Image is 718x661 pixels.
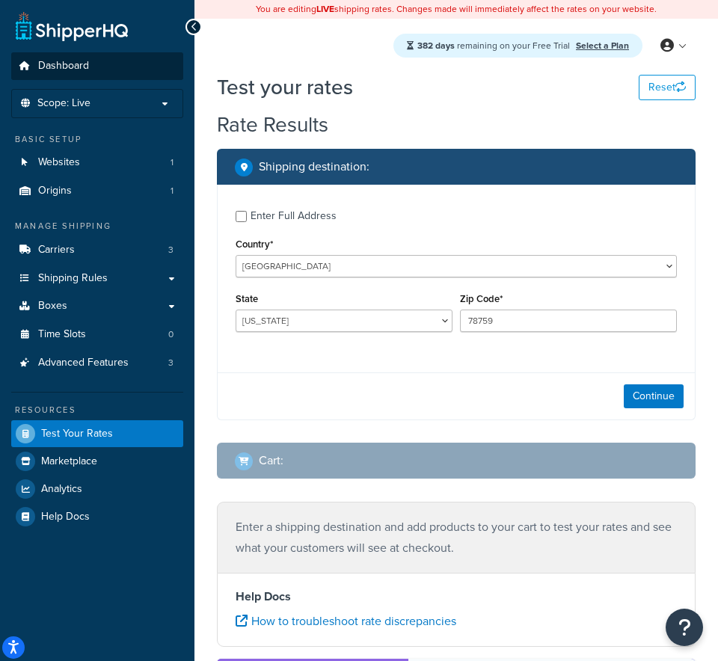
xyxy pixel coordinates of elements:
label: Zip Code* [460,293,503,304]
button: Continue [624,384,684,408]
li: Time Slots [11,321,183,348]
span: Boxes [38,300,67,313]
a: Shipping Rules [11,265,183,292]
span: Origins [38,185,72,197]
span: Help Docs [41,511,90,523]
a: Carriers3 [11,236,183,264]
span: Analytics [41,483,82,496]
a: Boxes [11,292,183,320]
span: Websites [38,156,80,169]
span: Dashboard [38,60,89,73]
a: How to troubleshoot rate discrepancies [236,612,456,630]
span: Scope: Live [37,97,90,110]
button: Open Resource Center [666,609,703,646]
span: 1 [171,185,174,197]
h4: Help Docs [236,588,677,606]
b: LIVE [316,2,334,16]
li: Carriers [11,236,183,264]
a: Advanced Features3 [11,349,183,377]
span: 0 [168,328,174,341]
span: Advanced Features [38,357,129,369]
h2: Cart : [259,454,283,467]
input: Enter Full Address [236,211,247,222]
a: Select a Plan [576,39,629,52]
h2: Rate Results [217,114,328,137]
a: Websites1 [11,149,183,176]
button: Reset [639,75,696,100]
span: Test Your Rates [41,428,113,440]
span: 3 [168,357,174,369]
strong: 382 days [417,39,455,52]
div: Manage Shipping [11,220,183,233]
span: Carriers [38,244,75,256]
a: Test Your Rates [11,420,183,447]
a: Help Docs [11,503,183,530]
span: Shipping Rules [38,272,108,285]
span: 3 [168,244,174,256]
li: Origins [11,177,183,205]
span: Time Slots [38,328,86,341]
li: Advanced Features [11,349,183,377]
a: Analytics [11,476,183,502]
a: Dashboard [11,52,183,80]
h1: Test your rates [217,73,353,102]
a: Time Slots0 [11,321,183,348]
span: Marketplace [41,455,97,468]
span: 1 [171,156,174,169]
span: remaining on your Free Trial [417,39,572,52]
label: Country* [236,239,273,250]
div: Resources [11,404,183,416]
a: Origins1 [11,177,183,205]
p: Enter a shipping destination and add products to your cart to test your rates and see what your c... [236,517,677,559]
h2: Shipping destination : [259,160,369,173]
label: State [236,293,258,304]
a: Marketplace [11,448,183,475]
li: Websites [11,149,183,176]
div: Basic Setup [11,133,183,146]
div: Enter Full Address [251,206,337,227]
